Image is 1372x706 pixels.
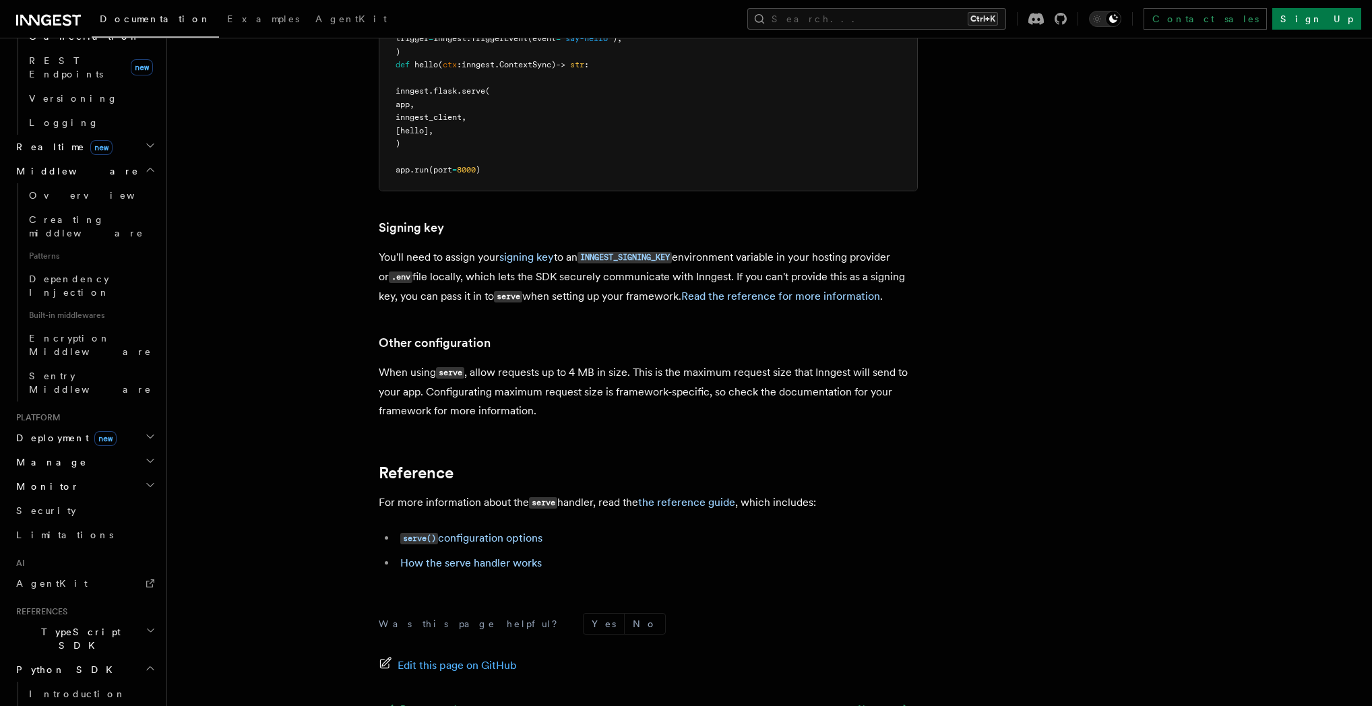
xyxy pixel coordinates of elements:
[29,333,152,357] span: Encryption Middleware
[11,159,158,183] button: Middleware
[24,364,158,402] a: Sentry Middleware
[131,59,153,75] span: new
[400,533,438,544] code: serve()
[396,47,400,57] span: )
[584,60,589,69] span: :
[11,412,61,423] span: Platform
[400,532,542,544] a: serve()configuration options
[433,34,471,43] span: inngest.
[462,86,485,96] span: serve
[24,267,158,304] a: Dependency Injection
[556,60,565,69] span: ->
[494,291,522,302] code: serve
[389,271,412,283] code: .env
[315,13,387,24] span: AgentKit
[396,60,410,69] span: def
[11,571,158,596] a: AgentKit
[556,34,561,43] span: =
[11,480,80,493] span: Monitor
[379,617,567,631] p: Was this page helpful?
[584,614,624,634] button: Yes
[90,140,113,155] span: new
[29,117,99,128] span: Logging
[11,164,139,178] span: Middleware
[578,251,672,263] a: INNGEST_SIGNING_KEY
[11,431,117,445] span: Deployment
[11,620,158,657] button: TypeScript SDK
[16,529,113,540] span: Limitations
[379,218,444,237] a: Signing key
[307,4,395,36] a: AgentKit
[219,4,307,36] a: Examples
[1272,8,1361,30] a: Sign Up
[11,499,158,523] a: Security
[528,34,556,43] span: (event
[396,34,429,43] span: trigger
[24,682,158,706] a: Introduction
[398,656,517,675] span: Edit this page on GitHub
[396,126,433,135] span: [hello],
[100,13,211,24] span: Documentation
[429,165,452,174] span: (port
[11,455,87,469] span: Manage
[379,248,918,307] p: You'll need to assign your to an environment variable in your hosting provider or file locally, w...
[24,86,158,110] a: Versioning
[24,304,158,326] span: Built-in middlewares
[11,657,158,682] button: Python SDK
[400,556,542,569] a: How the serve handler works
[681,290,880,302] a: Read the reference for more information
[747,8,1006,30] button: Search...Ctrl+K
[613,34,622,43] span: ),
[414,60,438,69] span: hello
[11,135,158,159] button: Realtimenew
[457,165,476,174] span: 8000
[529,497,557,509] code: serve
[429,34,433,43] span: =
[16,505,76,516] span: Security
[11,606,67,617] span: References
[24,207,158,245] a: Creating middleware
[438,60,443,69] span: (
[379,333,491,352] a: Other configuration
[24,326,158,364] a: Encryption Middleware
[396,165,410,174] span: app
[379,463,454,482] a: Reference
[436,367,464,379] code: serve
[495,60,499,69] span: .
[24,49,158,86] a: REST Endpointsnew
[11,663,121,676] span: Python SDK
[92,4,219,38] a: Documentation
[968,12,998,26] kbd: Ctrl+K
[433,86,457,96] span: flask
[94,431,117,446] span: new
[29,371,152,395] span: Sentry Middleware
[396,100,414,109] span: app,
[1089,11,1121,27] button: Toggle dark mode
[429,86,433,96] span: .
[11,474,158,499] button: Monitor
[499,60,556,69] span: ContextSync)
[379,656,517,675] a: Edit this page on GitHub
[396,113,466,122] span: inngest_client,
[11,450,158,474] button: Manage
[476,165,480,174] span: )
[638,496,735,509] a: the reference guide
[11,140,113,154] span: Realtime
[625,614,665,634] button: No
[29,55,103,79] span: REST Endpoints
[11,558,25,569] span: AI
[561,34,613,43] span: "say-hello"
[471,34,528,43] span: TriggerEvent
[457,60,462,69] span: :
[1144,8,1267,30] a: Contact sales
[578,252,672,263] code: INNGEST_SIGNING_KEY
[499,251,554,263] a: signing key
[24,110,158,135] a: Logging
[410,165,414,174] span: .
[24,183,158,207] a: Overview
[414,165,429,174] span: run
[379,363,918,420] p: When using , allow requests up to 4 MB in size. This is the maximum request size that Inngest wil...
[11,625,146,652] span: TypeScript SDK
[227,13,299,24] span: Examples
[16,578,88,589] span: AgentKit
